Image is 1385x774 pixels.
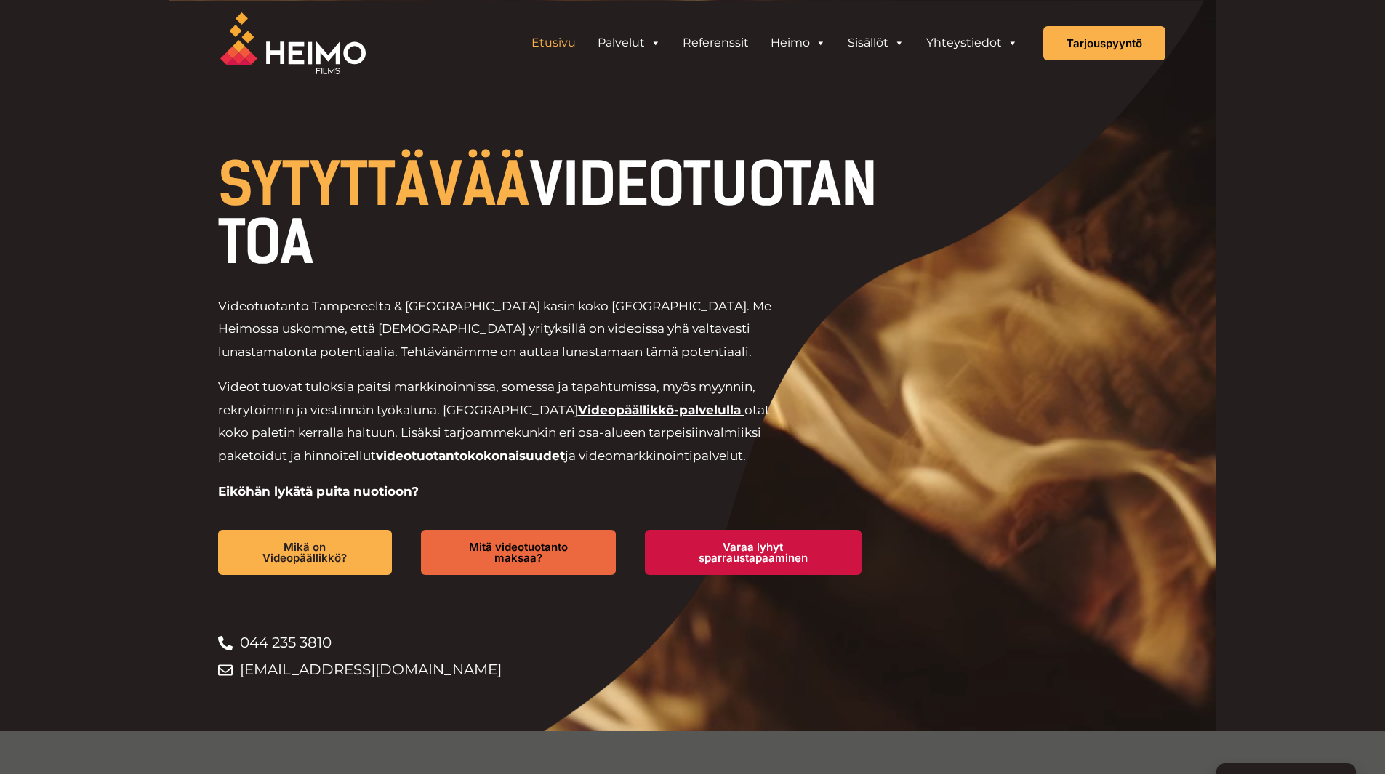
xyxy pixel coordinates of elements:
img: Heimo Filmsin logo [220,12,366,74]
a: Tarjouspyyntö [1043,26,1165,60]
a: Referenssit [672,28,760,57]
span: ja videomarkkinointipalvelut. [565,448,746,463]
a: Yhteystiedot [915,28,1029,57]
span: 044 235 3810 [236,629,332,656]
a: Heimo [760,28,837,57]
a: videotuotantokokonaisuudet [376,448,565,463]
a: Sisällöt [837,28,915,57]
a: Mikä on Videopäällikkö? [218,530,393,575]
a: Mitä videotuotanto maksaa? [421,530,615,575]
a: [EMAIL_ADDRESS][DOMAIN_NAME] [218,656,891,683]
span: Varaa lyhyt sparraustapaaminen [668,541,838,563]
a: Videopäällikkö-palvelulla [578,403,741,417]
span: valmiiksi paketoidut ja hinnoitellut [218,425,761,463]
span: Mitä videotuotanto maksaa? [444,541,592,563]
strong: Eiköhän lykätä puita nuotioon? [218,484,419,499]
span: [EMAIL_ADDRESS][DOMAIN_NAME] [236,656,502,683]
span: SYTYTTÄVÄÄ [218,150,529,219]
a: 044 235 3810 [218,629,891,656]
p: Videot tuovat tuloksia paitsi markkinoinnissa, somessa ja tapahtumissa, myös myynnin, rekrytoinni... [218,376,792,467]
a: Varaa lyhyt sparraustapaaminen [645,530,862,575]
a: Etusivu [521,28,587,57]
aside: Header Widget 1 [513,28,1036,57]
span: Mikä on Videopäällikkö? [241,541,369,563]
p: Videotuotanto Tampereelta & [GEOGRAPHIC_DATA] käsin koko [GEOGRAPHIC_DATA]. Me Heimossa uskomme, ... [218,295,792,364]
span: kunkin eri osa-alueen tarpeisiin [514,425,707,440]
h1: VIDEOTUOTANTOA [218,156,891,272]
a: Palvelut [587,28,672,57]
